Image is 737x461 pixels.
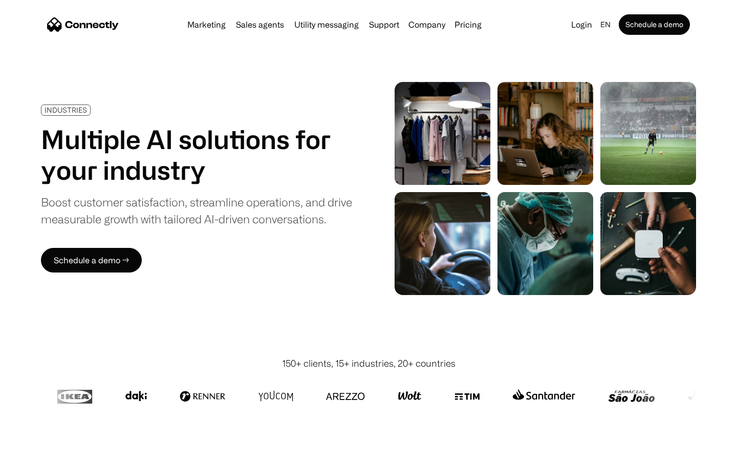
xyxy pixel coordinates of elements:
div: Company [408,17,445,32]
a: Sales agents [232,20,288,29]
aside: Language selected: English [10,442,61,457]
a: Utility messaging [290,20,363,29]
div: en [600,17,611,32]
ul: Language list [20,443,61,457]
h1: Multiple AI solutions for your industry [41,124,352,185]
div: 150+ clients, 15+ industries, 20+ countries [282,357,456,370]
a: Schedule a demo [619,14,690,35]
a: Marketing [183,20,230,29]
a: Login [567,17,596,32]
div: INDUSTRIES [45,106,87,114]
div: Boost customer satisfaction, streamline operations, and drive measurable growth with tailored AI-... [41,194,352,227]
a: Support [365,20,403,29]
a: Schedule a demo → [41,248,142,273]
a: Pricing [450,20,486,29]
